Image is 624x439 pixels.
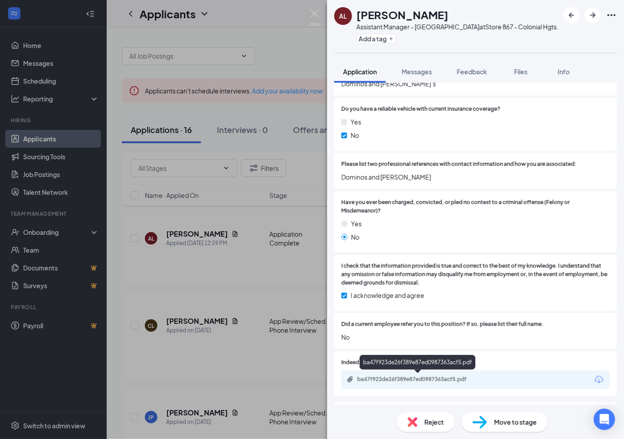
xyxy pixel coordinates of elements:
svg: Paperclip [347,376,354,383]
span: Feedback [457,68,487,76]
span: Dominos and [PERSON_NAME]’s [341,79,610,89]
span: No [351,232,360,242]
span: Application [343,68,377,76]
div: ba47f923de26f389e87ed0987363acf5.pdf [357,376,482,383]
svg: Ellipses [606,10,617,20]
span: Yes [351,117,361,127]
button: PlusAdd a tag [356,34,396,43]
div: AL [339,12,347,20]
div: Open Intercom Messenger [594,409,615,430]
button: ArrowLeftNew [564,7,580,23]
span: I check that the information provided is true and correct to the best of my knowledge. I understa... [341,262,610,287]
span: Indeed Resume [341,358,380,367]
span: Messages [402,68,432,76]
span: No [351,130,359,140]
span: No [341,332,610,342]
span: I acknowledge and agree [351,290,424,300]
svg: ArrowRight [588,10,598,20]
span: Dominos and [PERSON_NAME] [341,172,610,182]
span: Reject [424,417,444,427]
svg: Plus [388,36,394,41]
svg: ArrowLeftNew [566,10,577,20]
span: Files [514,68,528,76]
span: Move to stage [494,417,537,427]
button: ArrowRight [585,7,601,23]
div: ba47f923de26f389e87ed0987363acf5.pdf [360,355,476,370]
span: Please list two professional references with contact information and how you are associated: [341,160,576,169]
h1: [PERSON_NAME] [356,7,448,22]
span: Have you ever been charged, convicted, or pled no contest to a criminal offense (Felony or Misdem... [341,198,610,215]
span: Do you have a reliable vehicle with current insurance coverage? [341,105,500,113]
a: Paperclipba47f923de26f389e87ed0987363acf5.pdf [347,376,491,384]
span: Did a current employee refer you to this position? If so, please list their full name. [341,320,544,329]
span: Yes [351,219,362,229]
span: Info [558,68,570,76]
div: Assistant Manager - [GEOGRAPHIC_DATA] at Store 867 - Colonial Hgts. [356,22,559,31]
svg: Download [594,375,604,385]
